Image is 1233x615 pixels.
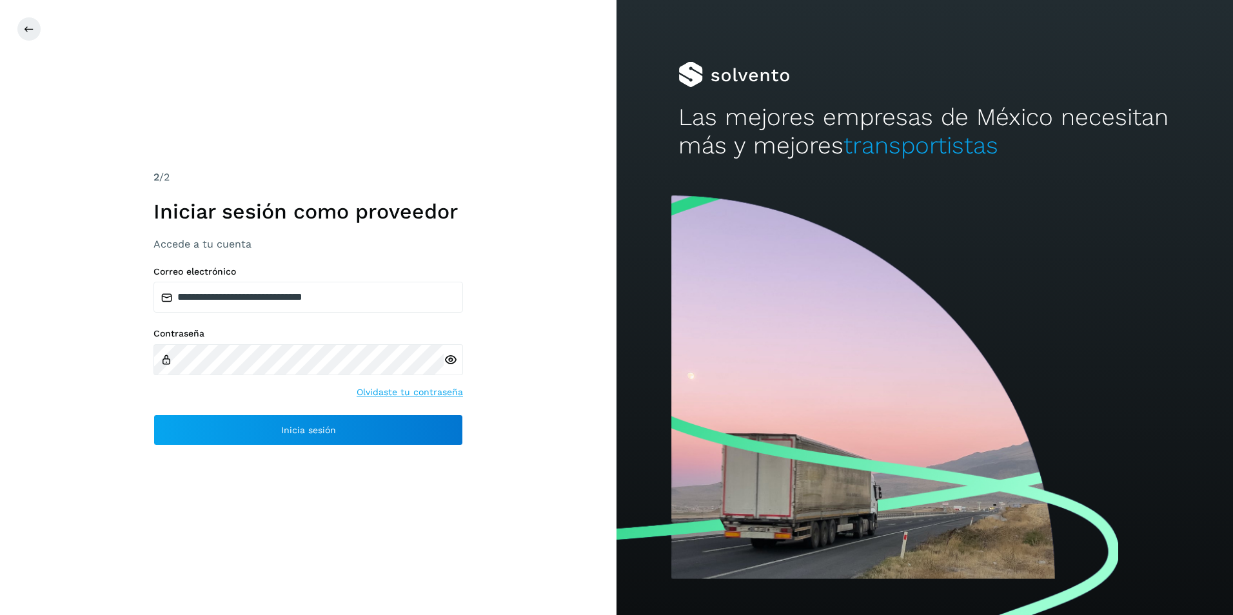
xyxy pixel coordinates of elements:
[153,170,463,185] div: /2
[843,132,998,159] span: transportistas
[153,328,463,339] label: Contraseña
[357,386,463,399] a: Olvidaste tu contraseña
[153,171,159,183] span: 2
[153,266,463,277] label: Correo electrónico
[153,415,463,445] button: Inicia sesión
[678,103,1172,161] h2: Las mejores empresas de México necesitan más y mejores
[281,425,336,434] span: Inicia sesión
[153,199,463,224] h1: Iniciar sesión como proveedor
[153,238,463,250] h3: Accede a tu cuenta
